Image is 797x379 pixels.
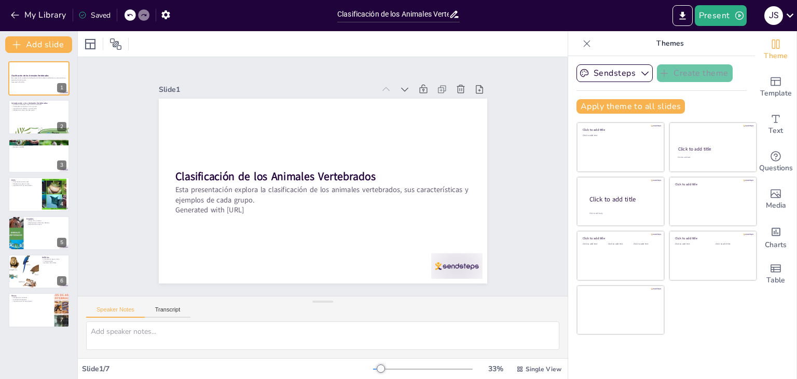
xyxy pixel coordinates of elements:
[175,184,471,205] p: Esta presentación explora la clasificación de los animales vertebrados, sus características y eje...
[716,243,748,246] div: Click to add text
[755,218,796,255] div: Add charts and graphs
[11,297,51,299] p: Adaptaciones acuáticas
[695,5,747,26] button: Present
[755,255,796,293] div: Add a table
[11,294,51,297] p: Peces
[11,144,66,146] p: Diversidad de especies y hábitats
[678,146,747,152] div: Click to add title
[82,36,99,52] div: Layout
[675,236,749,240] div: Click to add title
[11,107,66,110] p: Importancia en biología y conservación
[11,299,51,301] p: Diversidad de especies
[8,177,70,211] div: https://cdn.sendsteps.com/images/logo/sendsteps_logo_white.pnghttps://cdn.sendsteps.com/images/lo...
[755,181,796,218] div: Add images, graphics, shapes or video
[145,306,191,318] button: Transcript
[11,140,66,143] p: Mamíferos
[583,236,657,240] div: Click to add title
[766,200,786,211] span: Media
[8,139,70,173] div: https://cdn.sendsteps.com/images/logo/sendsteps_logo_white.pnghttps://cdn.sendsteps.com/images/lo...
[576,99,685,114] button: Apply theme to all slides
[678,156,747,159] div: Click to add text
[764,5,783,26] button: J S
[634,243,657,246] div: Click to add text
[8,216,70,250] div: https://cdn.sendsteps.com/images/logo/sendsteps_logo_white.pnghttps://cdn.sendsteps.com/images/lo...
[583,134,657,137] div: Click to add text
[11,142,66,144] p: Sangre caliente y [MEDICAL_DATA]
[583,128,657,132] div: Click to add title
[11,77,66,81] p: Esta presentación explora la clasificación de los animales vertebrados, sus características y eje...
[11,183,39,185] p: Adaptaciones para el vuelo
[483,364,508,374] div: 33 %
[8,293,70,327] div: 7
[755,31,796,69] div: Change the overall theme
[8,254,70,289] div: https://cdn.sendsteps.com/images/logo/sendsteps_logo_white.pnghttps://cdn.sendsteps.com/images/lo...
[608,243,631,246] div: Click to add text
[766,275,785,286] span: Table
[42,256,66,259] p: Anfibios
[755,143,796,181] div: Get real-time input from your audience
[11,109,66,111] p: Adaptaciones únicas de cada grupo
[26,223,66,225] p: Reproducción ovípara
[86,306,145,318] button: Speaker Notes
[57,83,66,92] div: 1
[26,222,66,224] p: Adaptaciones a diferentes hábitats
[764,6,783,25] div: J S
[42,262,66,264] p: Ejemplos de anfibios
[57,238,66,247] div: 5
[5,36,72,53] button: Add slide
[675,243,708,246] div: Click to add text
[11,103,66,105] p: Animales vertebrados tienen columna vertebral
[109,38,122,50] span: Position
[57,276,66,286] div: 6
[8,100,70,134] div: https://cdn.sendsteps.com/images/logo/sendsteps_logo_white.pnghttps://cdn.sendsteps.com/images/lo...
[26,217,66,220] p: Reptiles
[42,260,66,262] p: Piel permeable
[11,301,51,303] p: Importancia en los ecosistemas
[526,365,561,373] span: Single View
[768,125,783,137] span: Text
[159,85,375,94] div: Slide 1
[11,185,39,187] p: Importancia en los ecosistemas
[82,364,373,374] div: Slide 1 / 7
[672,5,693,26] button: Export to PowerPoint
[589,212,655,215] div: Click to add body
[11,179,39,182] p: Aves
[26,220,66,222] p: Sangre fría y escamas
[11,181,39,183] p: Características de las aves
[11,105,66,107] p: Vertebrados se dividen en cinco grupos
[175,205,471,215] p: Generated with [URL]
[8,61,70,96] div: https://cdn.sendsteps.com/images/logo/sendsteps_logo_white.pnghttps://cdn.sendsteps.com/images/lo...
[595,31,745,56] p: Themes
[759,163,793,174] span: Questions
[765,239,787,251] span: Charts
[11,101,66,104] p: Introducción a los Animales Vertebrados
[583,243,606,246] div: Click to add text
[57,199,66,209] div: 4
[11,81,66,83] p: Generated with [URL]
[57,122,66,131] div: 2
[755,69,796,106] div: Add ready made slides
[11,74,49,77] strong: Clasificación de los Animales Vertebrados
[755,106,796,143] div: Add text boxes
[57,160,66,170] div: 3
[175,169,375,184] strong: Clasificación de los Animales Vertebrados
[42,258,66,260] p: Vida dual en agua y tierra
[8,7,71,23] button: My Library
[764,50,788,62] span: Theme
[11,146,66,148] p: Ejemplos notables
[57,315,66,324] div: 7
[657,64,733,82] button: Create theme
[78,10,111,20] div: Saved
[337,7,449,22] input: Insert title
[576,64,653,82] button: Sendsteps
[675,182,749,186] div: Click to add title
[589,195,656,204] div: Click to add title
[760,88,792,99] span: Template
